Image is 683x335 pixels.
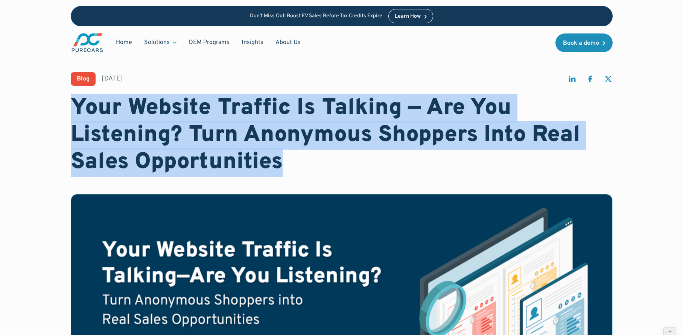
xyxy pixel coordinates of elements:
[563,40,599,46] div: Book a demo
[77,76,90,82] div: Blog
[604,74,613,87] a: share on twitter
[250,13,382,20] p: Don’t Miss Out: Boost EV Sales Before Tax Credits Expire
[388,9,433,23] a: Learn How
[183,35,236,50] a: OEM Programs
[110,35,138,50] a: Home
[555,33,613,52] a: Book a demo
[567,74,577,87] a: share on linkedin
[138,35,183,50] div: Solutions
[236,35,269,50] a: Insights
[102,74,123,83] div: [DATE]
[269,35,307,50] a: About Us
[395,14,421,19] div: Learn How
[71,95,613,176] h1: Your Website Traffic Is Talking — Are You Listening? Turn Anonymous Shoppers Into Real Sales Oppo...
[71,32,104,53] img: purecars logo
[144,38,170,47] div: Solutions
[586,74,595,87] a: share on facebook
[71,32,104,53] a: main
